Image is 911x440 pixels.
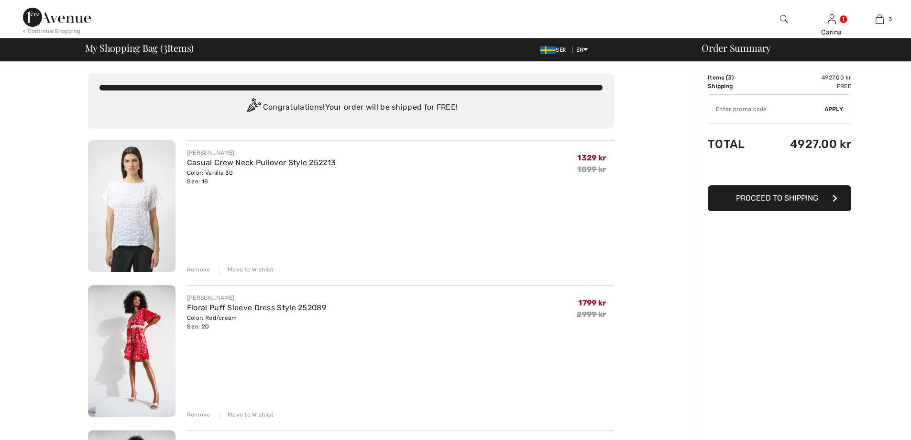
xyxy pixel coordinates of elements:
span: 3 [728,74,732,81]
div: Remove [187,265,210,274]
s: 1899 kr [577,165,606,174]
img: My Info [828,13,836,25]
span: SEK [540,46,570,53]
span: 1799 kr [578,298,606,307]
span: 1329 kr [577,153,606,162]
div: Move to Wishlist [220,265,274,274]
img: My Bag [876,13,884,25]
iframe: PayPal [708,160,851,182]
div: [PERSON_NAME] [187,293,326,302]
div: Remove [187,410,210,419]
div: Move to Wishlist [220,410,274,419]
td: Total [708,128,762,160]
div: [PERSON_NAME] [187,148,336,157]
div: Congratulations! Your order will be shipped for FREE! [99,98,603,117]
img: search the website [780,13,788,25]
span: 3 [163,41,167,53]
img: Swedish Frona [540,46,556,54]
div: < Continue Shopping [23,27,81,35]
span: Proceed to Shipping [736,193,818,203]
img: Floral Puff Sleeve Dress Style 252089 [88,285,176,417]
div: Carina [808,27,855,37]
a: Floral Puff Sleeve Dress Style 252089 [187,303,326,312]
s: 2999 kr [577,310,606,319]
span: My Shopping Bag ( Items) [85,43,194,53]
div: Color: Red/cream Size: 20 [187,314,326,331]
span: EN [576,46,588,53]
td: Shipping [708,82,762,90]
span: Apply [824,105,844,113]
a: Sign In [828,14,836,23]
td: 4927.00 kr [762,73,851,82]
td: 4927.00 kr [762,128,851,160]
img: 1ère Avenue [23,8,91,27]
span: 3 [889,15,892,23]
td: Free [762,82,851,90]
div: Color: Vanilla 30 Size: 18 [187,169,336,186]
input: Promo code [708,95,824,124]
a: Casual Crew Neck Pullover Style 252213 [187,158,336,167]
img: Casual Crew Neck Pullover Style 252213 [88,140,176,272]
a: 3 [856,13,903,25]
img: Congratulation2.svg [244,98,263,117]
button: Proceed to Shipping [708,185,851,211]
td: Items ( ) [708,73,762,82]
div: Order Summary [690,43,905,53]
